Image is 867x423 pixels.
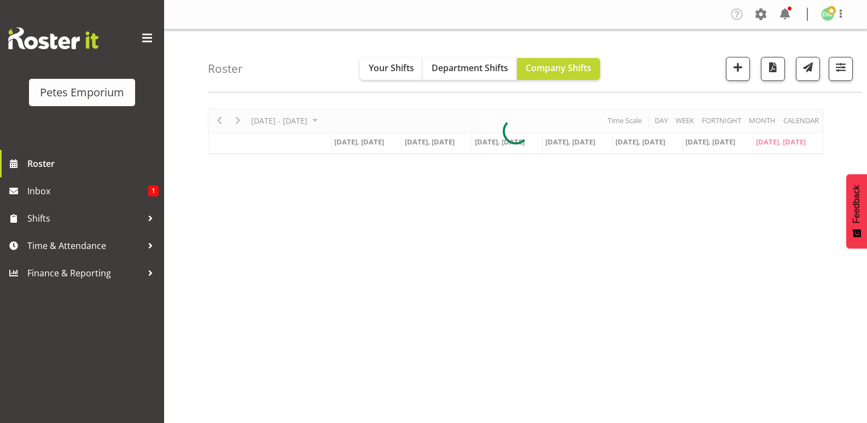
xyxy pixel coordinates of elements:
[423,58,517,80] button: Department Shifts
[846,174,867,248] button: Feedback - Show survey
[726,57,750,81] button: Add a new shift
[517,58,600,80] button: Company Shifts
[432,62,508,74] span: Department Shifts
[526,62,591,74] span: Company Shifts
[148,186,159,196] span: 1
[27,210,142,227] span: Shifts
[796,57,820,81] button: Send a list of all shifts for the selected filtered period to all rostered employees.
[821,8,834,21] img: david-mcauley697.jpg
[761,57,785,81] button: Download a PDF of the roster according to the set date range.
[27,237,142,254] span: Time & Attendance
[27,155,159,172] span: Roster
[8,27,98,49] img: Rosterit website logo
[27,265,142,281] span: Finance & Reporting
[369,62,414,74] span: Your Shifts
[40,84,124,101] div: Petes Emporium
[360,58,423,80] button: Your Shifts
[852,185,862,223] span: Feedback
[829,57,853,81] button: Filter Shifts
[208,62,243,75] h4: Roster
[27,183,148,199] span: Inbox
